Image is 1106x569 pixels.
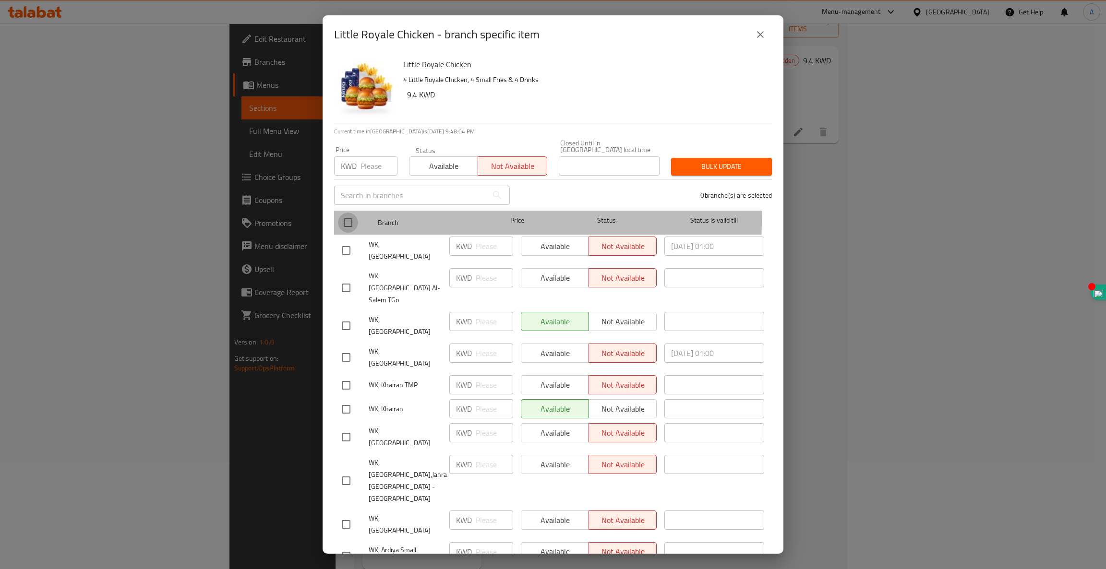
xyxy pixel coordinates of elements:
input: Please enter price [476,375,513,394]
input: Please enter price [476,510,513,530]
p: KWD [456,379,472,391]
p: KWD [456,427,472,439]
p: Current time in [GEOGRAPHIC_DATA] is [DATE] 9:48:04 PM [334,127,772,136]
p: KWD [341,160,357,172]
span: WK, [GEOGRAPHIC_DATA] Al-Salem TGo [369,270,442,306]
span: Branch [378,217,478,229]
p: KWD [456,546,472,557]
p: KWD [456,403,472,415]
h6: Little Royale Chicken [403,58,764,71]
span: WK, [GEOGRAPHIC_DATA] [369,512,442,536]
input: Please enter price [476,455,513,474]
input: Please enter price [361,156,397,176]
input: Search in branches [334,186,488,205]
input: Please enter price [476,344,513,363]
span: WK, Khairan TMP [369,379,442,391]
h2: Little Royale Chicken - branch specific item [334,27,540,42]
input: Please enter price [476,237,513,256]
input: Please enter price [476,399,513,418]
input: Please enter price [476,423,513,442]
p: KWD [456,316,472,327]
p: 4 Little Royale Chicken, 4 Small Fries & 4 Drinks [403,74,764,86]
input: Please enter price [476,542,513,561]
span: Bulk update [679,161,764,173]
span: WK, Ardiya Small Industrial [369,544,442,568]
span: WK, [GEOGRAPHIC_DATA] [369,345,442,369]
h6: 9.4 KWD [407,88,764,101]
span: WK, [GEOGRAPHIC_DATA],Jahra [GEOGRAPHIC_DATA] - [GEOGRAPHIC_DATA] [369,457,442,505]
button: Not available [478,156,547,176]
span: WK, Khairan [369,403,442,415]
span: Status is valid till [664,214,764,226]
p: KWD [456,514,472,526]
button: Bulk update [671,158,772,176]
span: Available [413,159,474,173]
span: WK, [GEOGRAPHIC_DATA] [369,314,442,338]
input: Please enter price [476,268,513,287]
span: Status [557,214,657,226]
span: Not available [482,159,543,173]
button: Available [409,156,478,176]
span: Price [485,214,549,226]
p: KWD [456,459,472,470]
p: KWD [456,272,472,284]
span: WK, [GEOGRAPHIC_DATA] [369,425,442,449]
p: 0 branche(s) are selected [700,190,772,200]
p: KWD [456,347,472,359]
img: Little Royale Chicken [334,58,396,119]
span: WK, [GEOGRAPHIC_DATA] [369,238,442,262]
input: Please enter price [476,312,513,331]
p: KWD [456,240,472,252]
button: close [749,23,772,46]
